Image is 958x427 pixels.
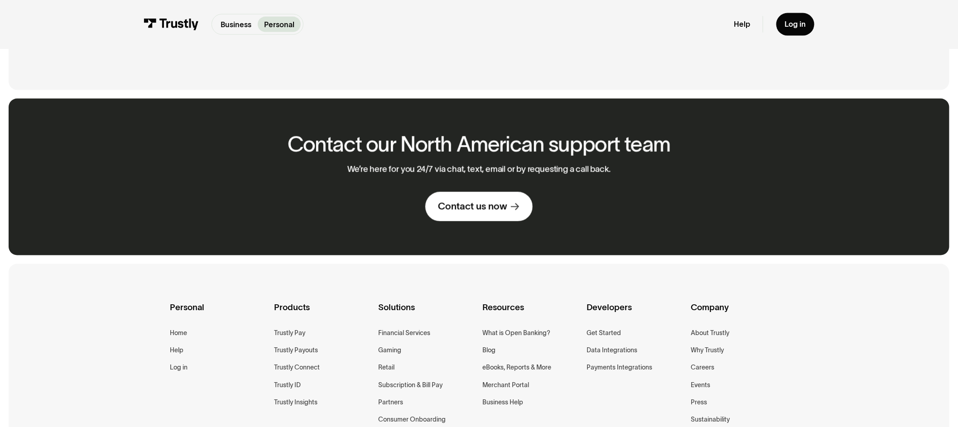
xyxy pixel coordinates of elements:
a: Business Help [483,397,524,408]
a: Press [691,397,707,408]
a: Log in [170,362,188,373]
a: Personal [258,17,301,32]
a: About Trustly [691,328,729,339]
p: Business [221,19,251,30]
a: Help [734,19,750,29]
a: Trustly Payouts [274,345,318,356]
a: Trustly ID [274,380,301,391]
div: Personal [170,301,267,328]
a: Financial Services [379,328,431,339]
a: Blog [483,345,496,356]
a: Data Integrations [587,345,637,356]
a: Partners [379,397,404,408]
a: Get Started [587,328,621,339]
p: Personal [264,19,294,30]
a: What is Open Banking? [483,328,551,339]
a: Why Trustly [691,345,724,356]
a: Help [170,345,184,356]
div: Developers [587,301,684,328]
a: Home [170,328,188,339]
h2: Contact our North American support team [288,133,670,156]
p: We’re here for you 24/7 via chat, text, email or by requesting a call back. [347,164,611,175]
a: Payments Integrations [587,362,652,373]
a: Contact us now [425,192,533,221]
div: Solutions [379,301,476,328]
a: Merchant Portal [483,380,530,391]
a: Log in [776,13,815,36]
a: Trustly Pay [274,328,306,339]
a: Retail [379,362,395,373]
a: Business [214,17,258,32]
a: Events [691,380,710,391]
a: Consumer Onboarding [379,414,446,425]
a: Trustly Insights [274,397,318,408]
div: Products [274,301,371,328]
a: Careers [691,362,714,373]
a: Sustainability [691,414,730,425]
div: Company [691,301,788,328]
img: Trustly Logo [144,19,199,30]
div: Contact us now [438,200,507,213]
a: Trustly Connect [274,362,320,373]
a: eBooks, Reports & More [483,362,552,373]
a: Subscription & Bill Pay [379,380,443,391]
div: Log in [785,19,806,29]
a: Gaming [379,345,402,356]
div: Resources [483,301,580,328]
